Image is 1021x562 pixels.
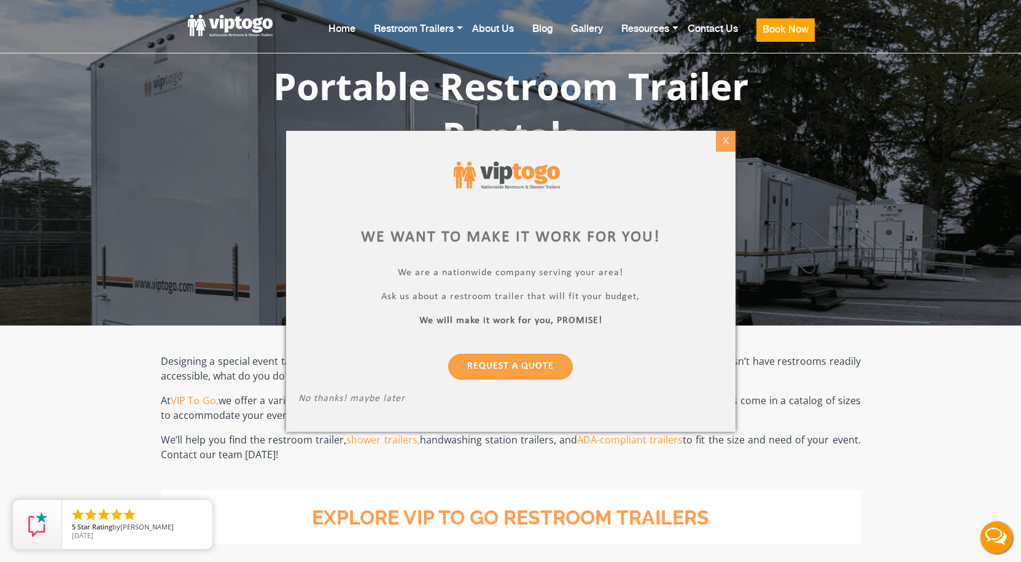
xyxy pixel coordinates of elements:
[109,507,124,522] li: 
[72,523,203,532] span: by
[77,522,112,531] span: Star Rating
[448,354,573,380] a: Request a Quote
[972,513,1021,562] button: Live Chat
[298,393,723,407] p: No thanks! maybe later
[419,316,602,326] b: We will make it work for you, PROMISE!
[83,507,98,522] li: 
[716,131,735,152] div: X
[72,522,76,531] span: 5
[120,522,174,531] span: [PERSON_NAME]
[71,507,85,522] li: 
[72,531,93,540] span: [DATE]
[122,507,137,522] li: 
[96,507,111,522] li: 
[298,267,723,281] p: We are a nationwide company serving your area!
[298,226,723,249] div: We want to make it work for you!
[25,512,50,537] img: Review Rating
[454,162,560,189] img: viptogo logo
[298,291,723,305] p: Ask us about a restroom trailer that will fit your budget,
